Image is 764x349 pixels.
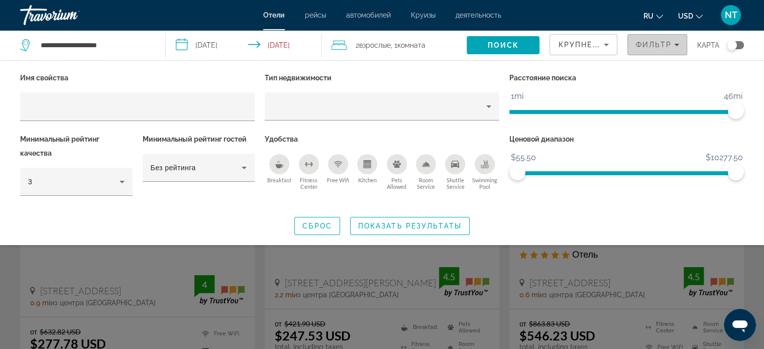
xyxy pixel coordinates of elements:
[697,38,719,52] span: карта
[302,222,332,230] span: Сброс
[411,154,441,190] button: Room Service
[411,11,435,19] a: Круизы
[359,41,391,49] span: Взрослые
[728,103,744,119] span: ngx-slider
[321,30,467,60] button: Travelers: 2 adults, 0 children
[267,177,291,183] span: Breakfast
[273,100,491,112] mat-select: Property type
[20,71,255,85] p: Имя свойства
[358,222,462,230] span: Показать результаты
[391,38,425,52] span: , 1
[327,177,349,183] span: Free Wifi
[350,217,470,235] button: Показать результаты
[441,177,470,190] span: Shuttle Service
[470,177,499,190] span: Swimming Pool
[294,177,323,190] span: Fitness Center
[263,11,285,19] a: Отели
[509,150,537,165] span: $55.50
[151,164,196,172] span: Без рейтинга
[411,177,441,190] span: Room Service
[294,154,323,190] button: Fitness Center
[382,154,411,190] button: Pets Allowed
[28,178,32,186] span: 3
[704,150,744,165] span: $10277.50
[509,110,744,112] ngx-slider: ngx-slider
[382,177,411,190] span: Pets Allowed
[166,30,321,60] button: Select check in and out date
[397,41,425,49] span: Комната
[718,5,744,26] button: User Menu
[627,34,687,55] button: Filters
[488,41,519,49] span: Поиск
[305,11,326,19] a: рейсы
[353,154,382,190] button: Kitchen
[346,11,391,19] a: автомобилей
[635,41,672,49] span: Фильтр
[558,39,609,51] mat-select: Sort by
[15,71,749,207] div: Hotel Filters
[358,177,377,183] span: Kitchen
[509,89,525,104] span: 1mi
[456,11,501,19] a: деятельность
[509,132,744,146] p: Ценовой диапазон
[725,10,737,20] span: NT
[265,154,294,190] button: Breakfast
[40,38,150,53] input: Search hotel destination
[509,171,744,173] ngx-slider: ngx-slider
[294,217,340,235] button: Сброс
[719,41,744,50] button: Toggle map
[20,132,133,160] p: Минимальный рейтинг качества
[678,9,703,23] button: Change currency
[470,154,499,190] button: Swimming Pool
[509,71,744,85] p: Расстояние поиска
[467,36,539,54] button: Search
[143,132,255,146] p: Минимальный рейтинг гостей
[678,12,693,20] span: USD
[643,9,663,23] button: Change language
[724,309,756,341] iframe: Кнопка запуска окна обмена сообщениями
[643,12,653,20] span: ru
[722,89,744,104] span: 46mi
[323,154,353,190] button: Free Wifi
[265,132,499,146] p: Удобства
[728,164,744,180] span: ngx-slider-max
[265,71,499,85] p: Тип недвижимости
[558,41,680,49] span: Крупнейшие сбережения
[356,38,391,52] span: 2
[509,164,525,180] span: ngx-slider
[20,2,121,28] a: Travorium
[441,154,470,190] button: Shuttle Service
